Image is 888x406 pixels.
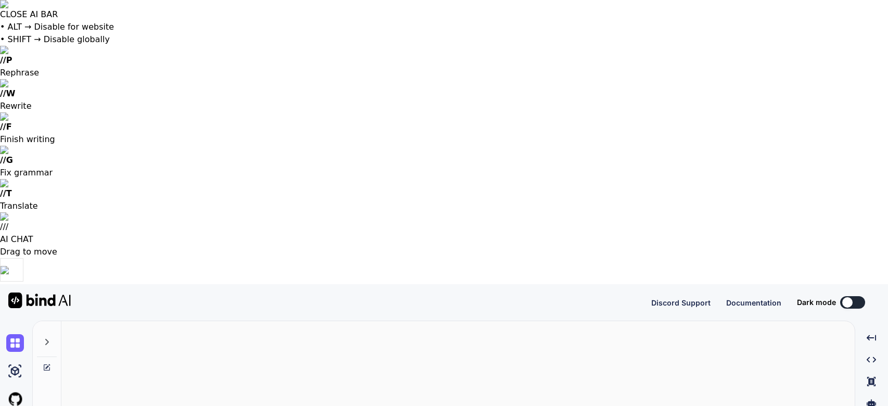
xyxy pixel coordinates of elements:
span: Documentation [726,298,781,307]
button: Discord Support [651,297,711,308]
button: Documentation [726,297,781,308]
img: chat [6,334,24,352]
span: Discord Support [651,298,711,307]
span: Dark mode [797,297,836,308]
img: ai-studio [6,362,24,380]
img: Bind AI [8,293,71,308]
